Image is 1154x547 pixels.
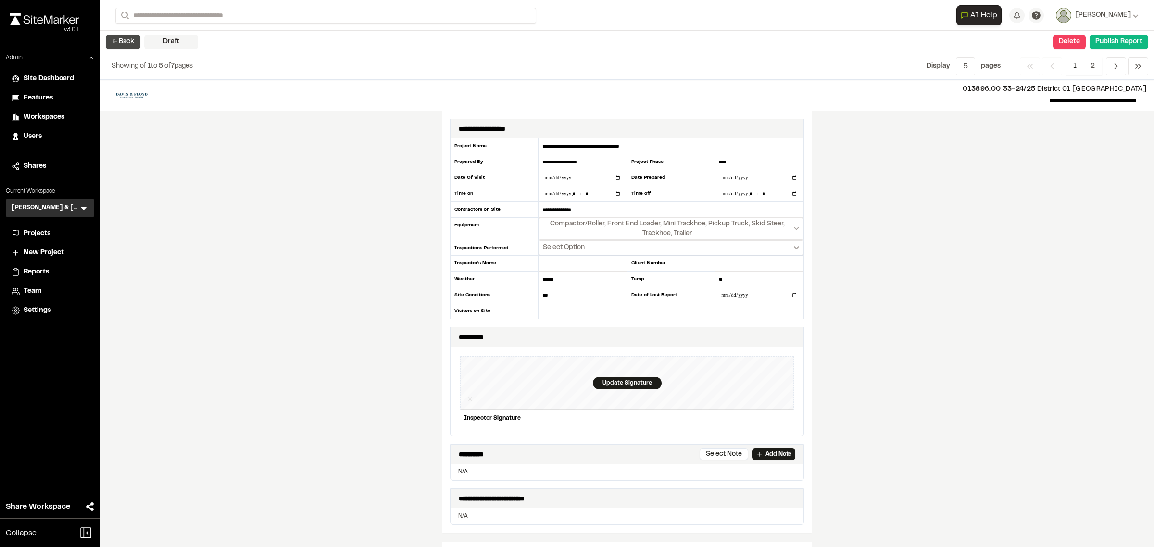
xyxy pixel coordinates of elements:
div: Time off [627,186,715,202]
p: to of pages [112,61,193,72]
span: Settings [24,305,51,316]
a: New Project [12,248,88,258]
button: Open AI Assistant [956,5,1002,25]
span: 5 [159,63,163,69]
span: 2 [1083,57,1102,75]
span: New Project [24,248,64,258]
span: Workspaces [24,112,64,123]
span: Reports [24,267,49,277]
p: N/A [454,468,800,476]
button: Select Note [700,448,748,460]
span: Select Option [543,243,585,252]
p: page s [981,61,1001,72]
span: Team [24,286,41,297]
span: Projects [24,228,50,239]
a: Features [12,93,88,103]
a: Site Dashboard [12,74,88,84]
span: 013896.00 33-24/25 [963,87,1035,92]
div: Date of Last Report [627,287,715,303]
img: rebrand.png [10,13,79,25]
span: 1 [1066,57,1084,75]
a: Reports [12,267,88,277]
div: Inspections Performed [450,240,539,256]
a: Settings [12,305,88,316]
p: Add Note [765,450,792,459]
button: Publish Report [1090,35,1148,49]
div: Contractors on Site [450,202,539,218]
a: Workspaces [12,112,88,123]
button: Select date range [539,218,803,240]
div: Open AI Assistant [956,5,1005,25]
span: Site Dashboard [24,74,74,84]
div: Date Prepared [627,170,715,186]
p: Display [927,61,950,72]
span: Compactor/Roller, Front End Loader, Mini Trackhoe, Pickup Truck, Skid Steer, Trackhoe, Trailer [543,219,792,238]
button: ← Back [106,35,140,49]
button: Select date range [539,240,803,255]
div: Draft [144,35,198,49]
div: Project Phase [627,154,715,170]
p: Current Workspace [6,187,94,196]
p: N/A [458,512,796,521]
img: file [108,87,156,103]
span: Features [24,93,53,103]
span: 1 [148,63,151,69]
button: Search [115,8,133,24]
div: Update Signature [593,377,662,389]
h3: [PERSON_NAME] & [PERSON_NAME] Inc. [12,203,79,213]
p: District 01 [GEOGRAPHIC_DATA] [163,84,1146,95]
button: 5 [956,57,975,75]
span: 7 [171,63,175,69]
div: Date Of Visit [450,170,539,186]
div: Temp [627,272,715,287]
a: Shares [12,161,88,172]
span: Showing of [112,63,148,69]
p: Admin [6,53,23,62]
span: Collapse [6,527,37,539]
div: Inspector's Name [450,256,539,272]
div: Prepared By [450,154,539,170]
div: Site Conditions [450,287,539,303]
div: Oh geez...please don't... [10,25,79,34]
div: Client Number [627,256,715,272]
div: Weather [450,272,539,287]
span: Users [24,131,42,142]
span: Share Workspace [6,501,70,512]
div: Equipment [450,218,539,240]
span: AI Help [970,10,997,21]
div: Visitors on Site [450,303,539,319]
a: Projects [12,228,88,239]
span: Shares [24,161,46,172]
div: Project Name [450,138,539,154]
img: User [1056,8,1071,23]
button: [PERSON_NAME] [1056,8,1139,23]
nav: Navigation [1020,57,1148,75]
div: Inspector Signature [460,410,794,426]
a: Team [12,286,88,297]
a: Users [12,131,88,142]
span: [PERSON_NAME] [1075,10,1131,21]
div: Time on [450,186,539,202]
button: Delete [1053,35,1086,49]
